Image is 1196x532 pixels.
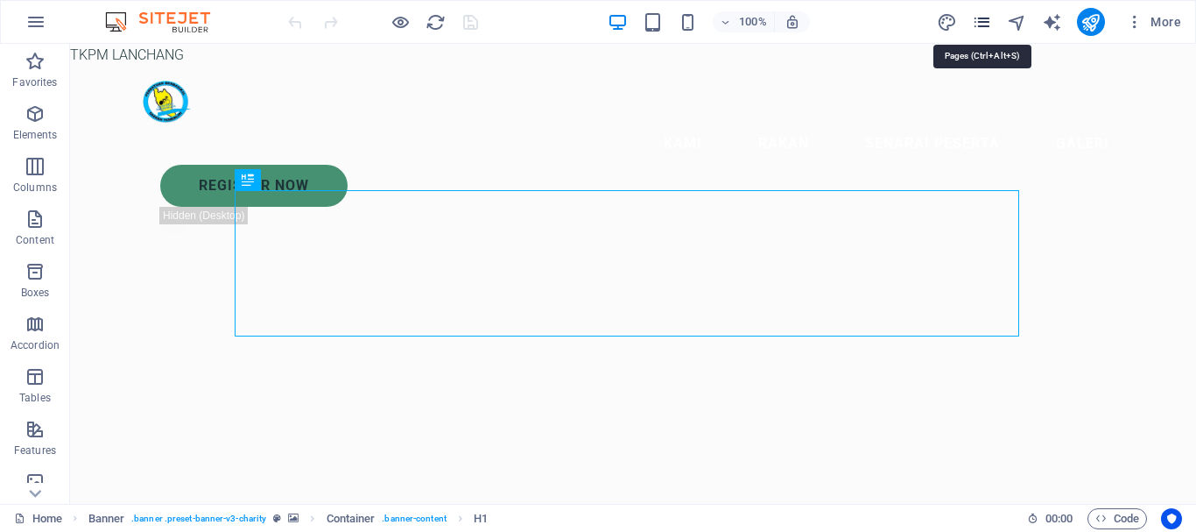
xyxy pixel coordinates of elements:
p: Tables [19,391,51,405]
button: pages [972,11,993,32]
img: Editor Logo [101,11,232,32]
button: navigator [1007,11,1028,32]
button: More [1119,8,1188,36]
p: Elements [13,128,58,142]
i: Navigator [1007,12,1027,32]
span: . banner-content [382,508,446,529]
a: Click to cancel selection. Double-click to open Pages [14,508,62,529]
button: publish [1077,8,1105,36]
i: This element contains a background [288,514,299,523]
button: Usercentrics [1161,508,1182,529]
h6: Session time [1027,508,1073,529]
i: On resize automatically adjust zoom level to fit chosen device. [784,14,800,30]
button: design [937,11,958,32]
span: Click to select. Double-click to edit [88,508,125,529]
p: Content [16,233,54,247]
button: reload [425,11,446,32]
p: Boxes [21,286,50,300]
span: 00 00 [1045,508,1073,529]
button: Click here to leave preview mode and continue editing [390,11,411,32]
span: Click to select. Double-click to edit [327,508,376,529]
i: Publish [1080,12,1101,32]
nav: breadcrumb [88,508,489,529]
p: Accordion [11,338,60,352]
button: 100% [713,11,775,32]
button: text_generator [1042,11,1063,32]
button: Code [1087,508,1147,529]
span: More [1126,13,1181,31]
span: : [1058,512,1060,525]
h6: 100% [739,11,767,32]
p: Favorites [12,75,57,89]
i: AI Writer [1042,12,1062,32]
p: Columns [13,181,57,195]
i: Reload page [426,12,446,32]
i: This element is a customizable preset [273,514,281,523]
i: Design (Ctrl+Alt+Y) [937,12,957,32]
span: . banner .preset-banner-v3-charity [131,508,266,529]
span: Code [1095,508,1139,529]
p: Features [14,443,56,458]
span: Click to select. Double-click to edit [474,508,488,529]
